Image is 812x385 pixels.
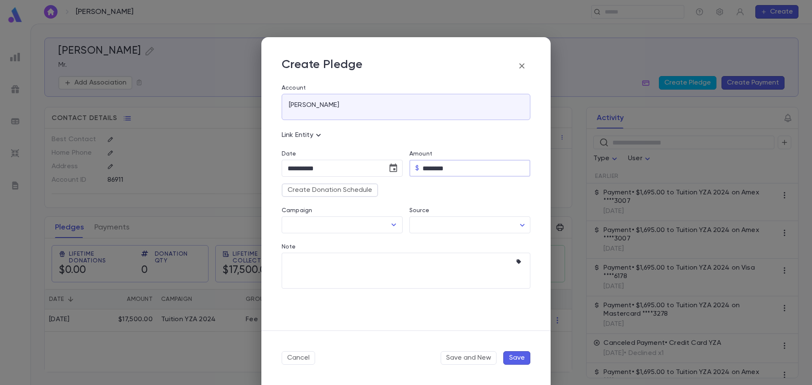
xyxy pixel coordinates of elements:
[409,217,530,233] div: ​
[282,150,403,157] label: Date
[409,207,429,214] label: Source
[385,160,402,177] button: Choose date, selected date is Sep 29, 2025
[282,130,324,140] p: Link Entity
[503,351,530,365] button: Save
[441,351,497,365] button: Save and New
[282,57,363,74] p: Create Pledge
[282,183,378,197] button: Create Donation Schedule
[388,219,400,231] button: Open
[289,101,339,109] p: [PERSON_NAME]
[282,85,530,91] label: Account
[282,207,312,214] label: Campaign
[282,351,315,365] button: Cancel
[409,150,432,157] label: Amount
[415,164,419,172] p: $
[282,243,296,250] label: Note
